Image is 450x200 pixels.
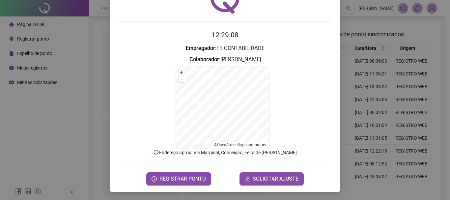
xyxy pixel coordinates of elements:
[159,175,206,183] span: REGISTRAR PONTO
[179,76,185,82] button: –
[245,176,250,182] span: edit
[253,175,298,183] span: SOLICITAR AJUSTE
[189,56,219,63] strong: Colaborador
[118,44,332,53] h3: : FB CONTABILIDADE
[217,143,244,147] a: OpenStreetMap
[153,149,159,155] span: info-circle
[179,70,185,76] button: +
[118,149,332,156] p: Endereço aprox. : Via Marginal, Conceição, Feira de [PERSON_NAME]
[146,172,211,186] button: REGISTRAR PONTO
[152,176,157,182] span: clock-circle
[118,55,332,64] h3: : [PERSON_NAME]
[186,45,215,51] strong: Empregador
[211,31,239,39] time: 12:29:08
[214,143,267,147] li: © contributors.
[239,172,304,186] button: editSOLICITAR AJUSTE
